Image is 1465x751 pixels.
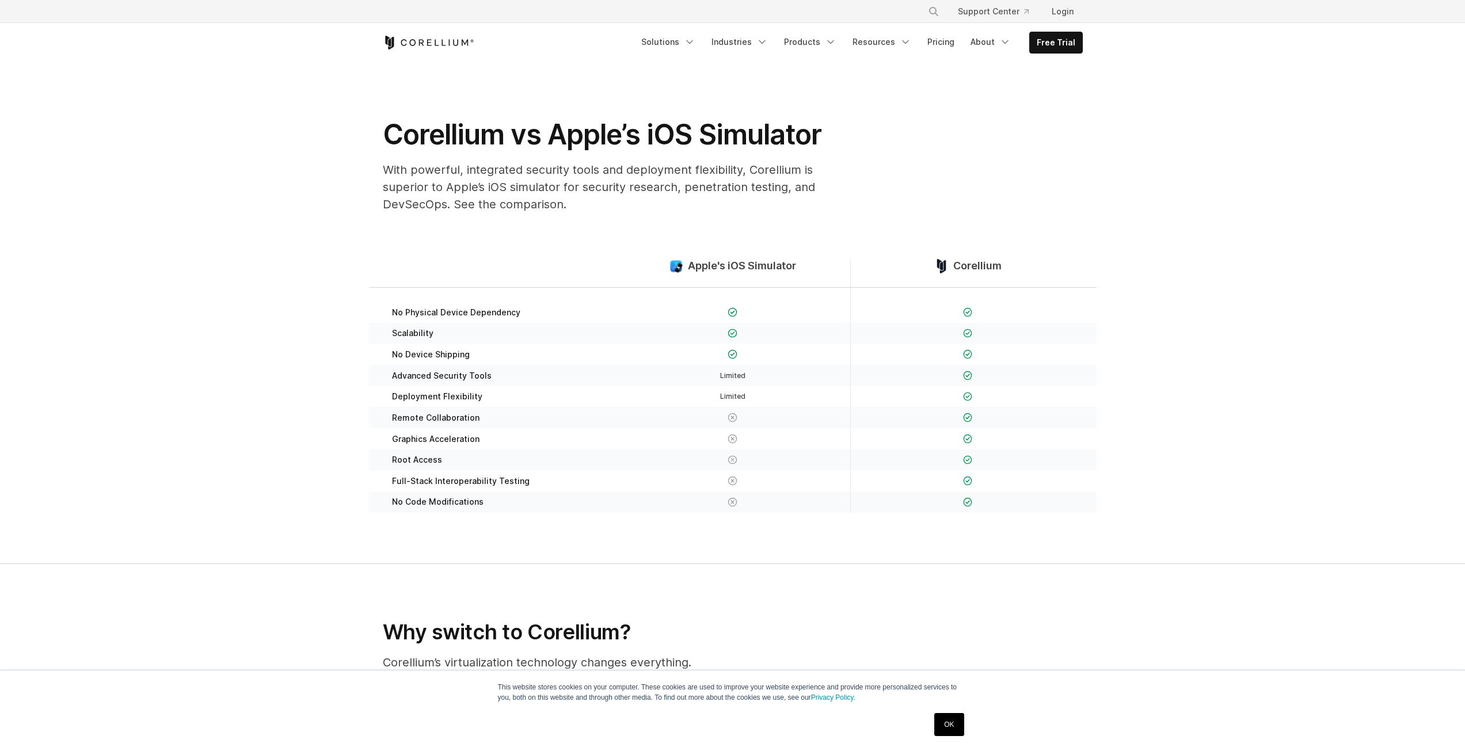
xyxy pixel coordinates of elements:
[728,349,737,359] img: Checkmark
[963,497,973,507] img: Checkmark
[634,32,702,52] a: Solutions
[392,434,480,444] span: Graphics Acceleration
[383,654,842,671] p: Corellium’s virtualization technology changes everything.
[728,307,737,317] img: Checkmark
[720,371,745,380] span: Limited
[914,1,1083,22] div: Navigation Menu
[392,307,520,318] span: No Physical Device Dependency
[963,392,973,402] img: Checkmark
[949,1,1038,22] a: Support Center
[923,1,944,22] button: Search
[728,329,737,338] img: Checkmark
[963,455,973,465] img: Checkmark
[498,682,968,703] p: This website stores cookies on your computer. These cookies are used to improve your website expe...
[846,32,918,52] a: Resources
[920,32,961,52] a: Pricing
[953,260,1002,273] span: Corellium
[728,476,737,486] img: X
[392,476,530,486] span: Full-Stack Interoperability Testing
[688,260,796,273] span: Apple's iOS Simulator
[963,476,973,486] img: Checkmark
[728,497,737,507] img: X
[1042,1,1083,22] a: Login
[383,619,842,645] h2: Why switch to Corellium?
[705,32,775,52] a: Industries
[720,392,745,401] span: Limited
[392,328,433,338] span: Scalability
[963,307,973,317] img: Checkmark
[392,371,492,381] span: Advanced Security Tools
[669,259,683,273] img: compare_ios-simulator--large
[728,455,737,465] img: X
[728,413,737,422] img: X
[811,693,855,702] a: Privacy Policy.
[1030,32,1082,53] a: Free Trial
[963,434,973,444] img: Checkmark
[777,32,843,52] a: Products
[964,32,1018,52] a: About
[383,161,843,213] p: With powerful, integrated security tools and deployment flexibility, Corellium is superior to App...
[392,349,470,360] span: No Device Shipping
[963,371,973,380] img: Checkmark
[934,713,964,736] a: OK
[392,455,442,465] span: Root Access
[383,36,474,49] a: Corellium Home
[963,349,973,359] img: Checkmark
[383,117,843,152] h1: Corellium vs Apple’s iOS Simulator
[392,413,480,423] span: Remote Collaboration
[728,434,737,444] img: X
[963,413,973,422] img: Checkmark
[963,329,973,338] img: Checkmark
[392,391,482,402] span: Deployment Flexibility
[634,32,1083,54] div: Navigation Menu
[392,497,484,507] span: No Code Modifications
